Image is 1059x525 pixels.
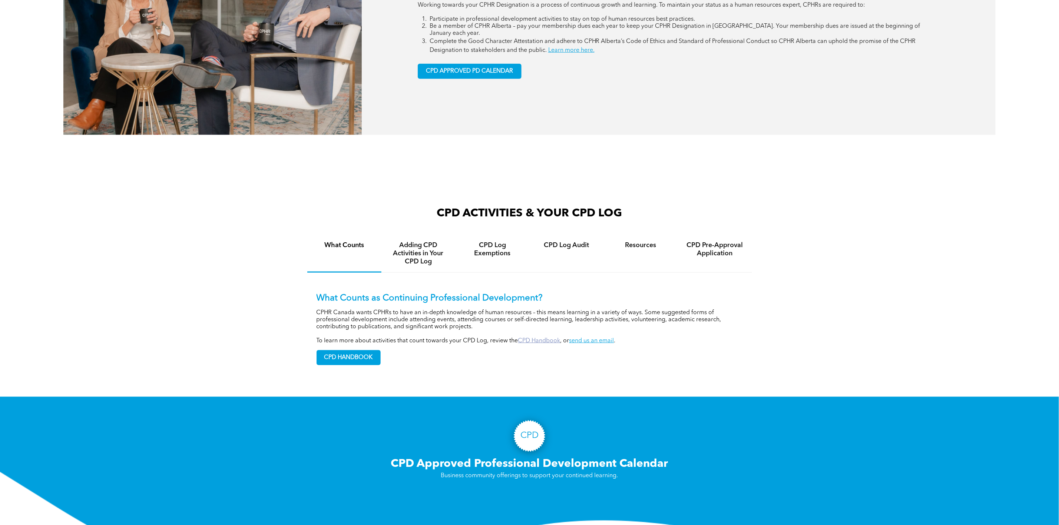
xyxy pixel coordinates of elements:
h3: CPD [520,431,539,441]
span: Complete the Good Character Attestation and adhere to CPHR Alberta’s Code of Ethics and Standard ... [430,39,916,53]
h4: Resources [610,241,671,249]
span: Working towards your CPHR Designation is a process of continuous growth and learning. To maintain... [418,2,866,8]
h4: CPD Log Audit [536,241,597,249]
span: CPD HANDBOOK [317,350,380,365]
span: CPD ACTIVITIES & YOUR CPD LOG [437,208,622,219]
a: Learn more here. [548,47,595,53]
span: Participate in professional development activities to stay on top of human resources best practices. [430,16,695,22]
span: CPD APPROVED PD CALENDAR [426,68,513,75]
h4: CPD Log Exemptions [462,241,523,257]
span: CPD Approved Professional Development Calendar [391,458,668,469]
a: CPD APPROVED PD CALENDAR [418,64,522,79]
a: CPD Handbook [518,338,560,344]
a: send us an email [569,338,614,344]
p: What Counts as Continuing Professional Development? [317,293,743,304]
h4: CPD Pre-Approval Application [685,241,745,257]
span: Be a member of CPHR Alberta – pay your membership dues each year to keep your CPHR Designation in... [430,23,920,36]
h4: What Counts [314,241,375,249]
p: To learn more about activities that count towards your CPD Log, review the , or . [317,338,743,345]
h4: Adding CPD Activities in Your CPD Log [388,241,449,266]
p: CPHR Canada wants CPHRs to have an in-depth knowledge of human resources – this means learning in... [317,309,743,330]
a: CPD HANDBOOK [317,350,381,365]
